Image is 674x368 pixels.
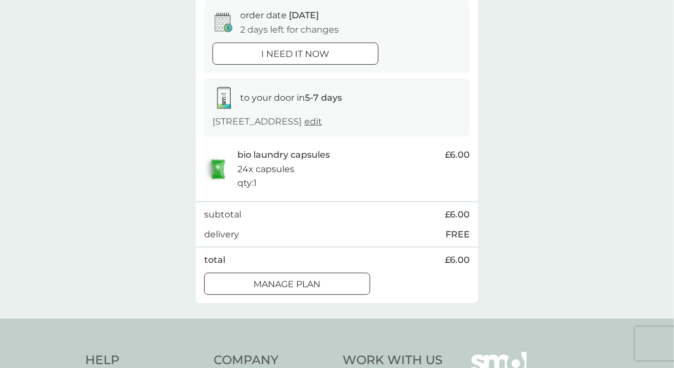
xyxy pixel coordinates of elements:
[212,115,322,129] p: [STREET_ADDRESS]
[304,116,322,127] a: edit
[212,43,379,65] button: i need it now
[240,8,319,23] p: order date
[305,92,342,103] strong: 5-7 days
[204,253,225,267] p: total
[445,227,470,242] p: FREE
[254,277,321,292] p: Manage plan
[237,162,294,177] p: 24x capsules
[240,92,342,103] span: to your door in
[204,208,241,222] p: subtotal
[445,253,470,267] span: £6.00
[204,273,370,295] button: Manage plan
[237,176,257,190] p: qty : 1
[445,208,470,222] span: £6.00
[240,23,339,37] p: 2 days left for changes
[237,148,330,162] p: bio laundry capsules
[262,47,330,61] p: i need it now
[204,227,239,242] p: delivery
[289,10,319,20] span: [DATE]
[445,148,470,162] span: £6.00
